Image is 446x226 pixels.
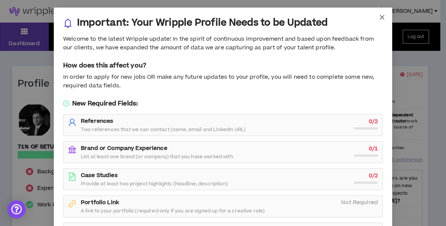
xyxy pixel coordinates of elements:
[369,118,378,125] strong: 0 / 2
[63,73,383,90] div: In order to apply for new jobs OR make any future updates to your profile, you will need to compl...
[8,200,26,218] div: Open Intercom Messenger
[81,181,228,187] span: Provide at least two project highlights (headline, description)
[81,171,118,179] strong: Case Studies
[341,199,378,206] i: Not Required
[81,127,246,133] span: Two references that we can contact (name, email and LinkedIn URL)
[81,208,265,214] span: A link to your portfolio (required only If you are signed up for a creative role)
[81,199,119,206] strong: Portfolio Link
[63,35,383,52] div: Welcome to the latest Wripple update! In the spirit of continuous improvement and based upon feed...
[379,14,385,20] span: close
[68,173,76,181] span: file-text
[77,17,328,29] h3: Important: Your Wripple Profile Needs to be Updated
[63,99,383,108] h5: New Required Fields:
[63,101,69,107] span: check-circle
[81,154,233,160] span: List at least one brand (or company) that you have worked with
[81,117,113,125] strong: References
[369,172,378,180] strong: 0 / 2
[68,200,76,208] span: link
[63,61,383,70] h5: How does this affect you?
[81,144,167,152] strong: Brand or Company Experience
[372,8,392,28] button: Close
[63,18,73,28] span: bell
[68,145,76,154] span: bank
[369,145,378,153] strong: 0 / 1
[68,118,76,127] span: user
